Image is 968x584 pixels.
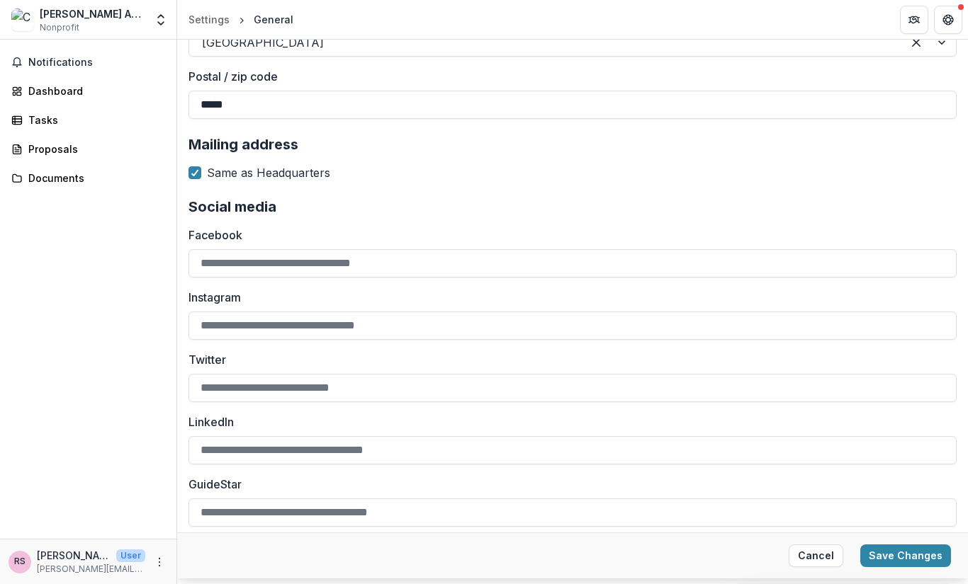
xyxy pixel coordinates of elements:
span: Notifications [28,57,165,69]
a: Dashboard [6,79,171,103]
p: [PERSON_NAME] [37,548,111,563]
a: Documents [6,166,171,190]
button: More [151,554,168,571]
div: [PERSON_NAME] Agricultural Center Inc [40,6,145,21]
button: Partners [900,6,928,34]
div: Settings [188,12,230,27]
div: Clear selected options [905,31,928,54]
label: GuideStar [188,476,948,493]
span: Nonprofit [40,21,79,34]
a: Tasks [6,108,171,132]
img: Chester Agricultural Center Inc [11,8,34,31]
h2: Mailing address [188,136,957,153]
a: Proposals [6,137,171,161]
button: Open entity switcher [151,6,171,34]
a: Settings [183,9,235,30]
div: Proposals [28,142,159,156]
div: General [254,12,293,27]
p: [PERSON_NAME][EMAIL_ADDRESS][DOMAIN_NAME] [37,563,145,576]
span: Same as Headquarters [207,164,330,181]
div: Dashboard [28,84,159,98]
button: Cancel [789,544,843,567]
label: LinkedIn [188,413,948,430]
p: User [116,549,145,562]
div: Tasks [28,113,159,127]
button: Notifications [6,51,171,74]
nav: breadcrumb [183,9,299,30]
label: Postal / zip code [188,68,948,85]
label: Instagram [188,289,948,306]
div: Documents [28,171,159,185]
label: Facebook [188,227,948,244]
button: Save Changes [860,544,951,567]
button: Get Help [934,6,962,34]
h2: Social media [188,198,957,215]
label: Twitter [188,351,948,368]
div: Rachel Schneider [14,557,26,566]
